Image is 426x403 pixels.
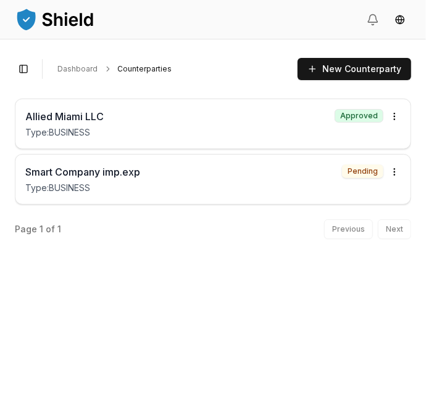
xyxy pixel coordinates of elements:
a: Dashboard [57,64,98,74]
img: ShieldPay Logo [15,7,95,31]
a: Counterparties [117,64,172,74]
p: Type: BUSINESS [25,182,342,194]
p: 1 [40,225,43,234]
p: 1 [57,225,61,234]
p: Type: BUSINESS [25,126,335,139]
p: of [46,225,55,234]
h3: Allied Miami LLC [25,109,335,124]
nav: breadcrumb [57,64,288,74]
button: New Counterparty [298,58,411,80]
h3: Smart Company imp.exp [25,165,342,179]
p: Page [15,225,37,234]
